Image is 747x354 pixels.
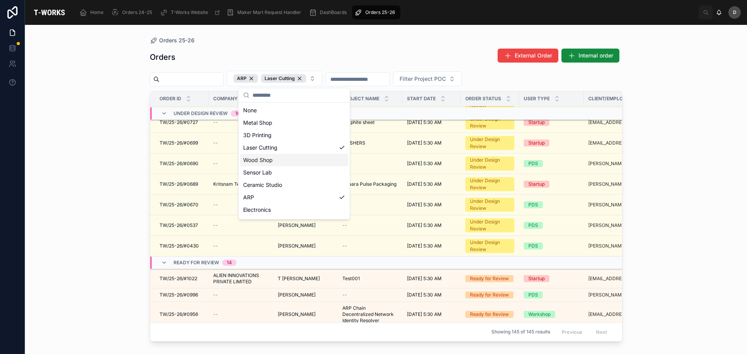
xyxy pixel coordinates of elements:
span: TW/25-26/#0537 [160,222,198,228]
a: WASHERS [342,140,398,146]
div: Ready for Review [470,311,509,318]
div: Suggestions [238,103,350,219]
a: -- [213,202,268,208]
div: Electronics [240,204,348,216]
span: [DATE] 5:30 AM [407,202,442,208]
span: TW/25-26/#0956 [160,311,198,317]
a: Startup [524,275,579,282]
a: [PERSON_NAME][EMAIL_ADDRESS][DOMAIN_NAME] [588,292,657,298]
span: D [733,9,736,16]
a: [EMAIL_ADDRESS][DOMAIN_NAME] [588,119,657,126]
a: Orders 25-26 [150,37,195,44]
a: PDS [524,201,579,208]
div: Ready for Review [470,291,509,298]
div: Textile [240,216,348,228]
span: Test001 [342,276,360,282]
a: T-Works Website [158,5,224,19]
span: -- [213,292,218,298]
a: [PERSON_NAME][EMAIL_ADDRESS][DOMAIN_NAME] [588,222,657,228]
div: Startup [528,181,545,188]
span: -- [213,140,218,146]
span: [DATE] 5:30 AM [407,311,442,317]
span: [PERSON_NAME] [278,222,316,228]
span: Project Name [342,96,379,102]
a: TW/25-26/#0689 [160,181,204,187]
div: ARP [233,74,258,83]
span: TW/25-26/#1022 [160,276,197,282]
a: Dhaara Pulse Packaging [342,181,398,187]
div: Under Design Review [470,115,510,129]
div: Ceramic Studio [240,179,348,191]
div: PDS [528,242,538,249]
span: TW/25-26/#0727 [160,119,198,126]
a: Ready for Review [465,275,514,282]
a: Workshop [524,311,579,318]
a: [PERSON_NAME][EMAIL_ADDRESS][DOMAIN_NAME] [588,160,657,167]
span: -- [213,202,218,208]
a: Kritsnam Technologies [213,181,268,187]
div: ARP [240,191,348,204]
div: Laser Cutting [261,74,306,83]
a: [PERSON_NAME] [278,311,333,317]
div: scrollable content [74,4,699,21]
button: Unselect LASER_CUTTING [261,74,306,83]
a: Test001 [342,276,398,282]
a: [EMAIL_ADDRESS][DOMAIN_NAME] [588,311,657,317]
span: Showing 145 of 145 results [491,329,550,335]
a: [PERSON_NAME] [278,222,333,228]
a: -- [213,160,268,167]
div: None [240,104,348,117]
span: TW/25-26/#0699 [160,140,198,146]
span: Dhaara Pulse Packaging [342,181,396,187]
div: Under Design Review [470,136,510,150]
a: -- [342,202,398,208]
a: [PERSON_NAME] [278,292,333,298]
a: -- [342,160,398,167]
span: External Order [515,52,552,59]
span: -- [213,311,218,317]
div: PDS [528,160,538,167]
span: [DATE] 5:30 AM [407,119,442,126]
a: Under Design Review [465,157,514,171]
span: [PERSON_NAME] [278,311,316,317]
span: [DATE] 5:30 AM [407,292,442,298]
div: Wood Shop [240,154,348,166]
span: TW/25-26/#0996 [160,292,198,298]
a: [EMAIL_ADDRESS][DOMAIN_NAME] [588,276,657,282]
span: -- [213,160,218,167]
a: Ready for Review [465,311,514,318]
a: TW/25-26/#0956 [160,311,204,317]
a: TW/25-26/#0670 [160,202,204,208]
div: 14 [227,260,232,266]
a: -- [213,311,268,317]
a: [DATE] 5:30 AM [407,119,456,126]
button: Select Button [227,71,322,86]
span: Order ID [160,96,181,102]
div: PDS [528,222,538,229]
a: -- [342,243,398,249]
a: [DATE] 5:30 AM [407,292,456,298]
span: Home [90,9,103,16]
a: Under Design Review [465,136,514,150]
span: Company Name [213,96,253,102]
span: [DATE] 5:30 AM [407,243,442,249]
button: External Order [498,49,558,63]
a: PDS [524,242,579,249]
span: TW/25-26/#0670 [160,202,198,208]
a: [EMAIL_ADDRESS][DOMAIN_NAME] [588,140,657,146]
span: TW/25-26/#0690 [160,160,198,167]
a: TW/25-26/#0537 [160,222,204,228]
button: Internal order [561,49,619,63]
a: [DATE] 5:30 AM [407,243,456,249]
a: [DATE] 5:30 AM [407,276,456,282]
div: Under Design Review [470,157,510,171]
a: Under Design Review [465,177,514,191]
div: Startup [528,140,545,146]
a: PDS [524,222,579,229]
a: [PERSON_NAME] [278,243,333,249]
a: Graphite sheet [342,119,398,126]
span: [PERSON_NAME] [278,292,316,298]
